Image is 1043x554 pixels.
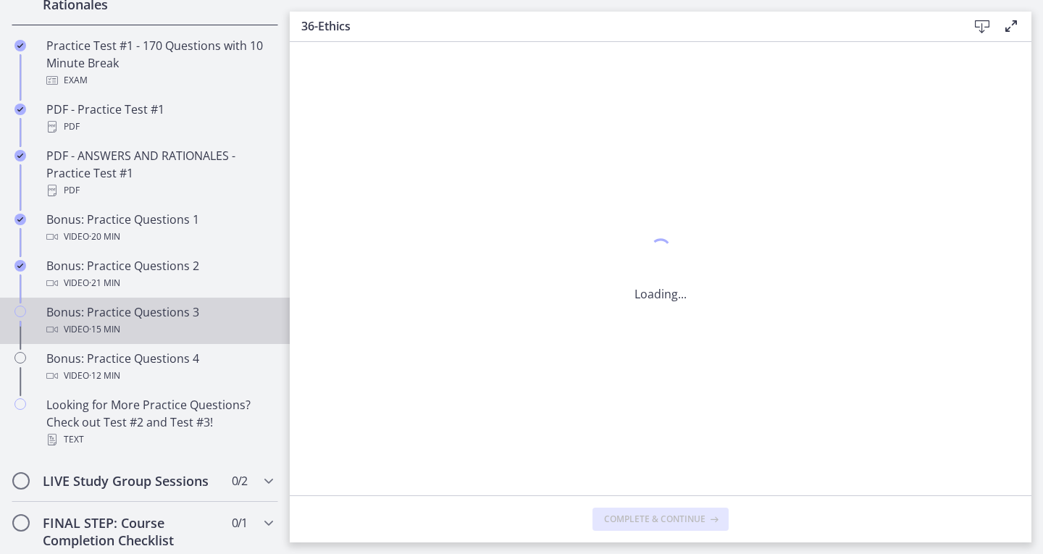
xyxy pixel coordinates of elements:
[14,104,26,115] i: Completed
[89,274,120,292] span: · 21 min
[43,514,219,549] h2: FINAL STEP: Course Completion Checklist
[46,431,272,448] div: Text
[46,274,272,292] div: Video
[46,367,272,385] div: Video
[46,257,272,292] div: Bonus: Practice Questions 2
[14,40,26,51] i: Completed
[46,147,272,199] div: PDF - ANSWERS AND RATIONALES - Practice Test #1
[46,118,272,135] div: PDF
[89,321,120,338] span: · 15 min
[89,367,120,385] span: · 12 min
[634,235,687,268] div: 1
[232,514,247,532] span: 0 / 1
[634,285,687,303] p: Loading...
[592,508,729,531] button: Complete & continue
[46,182,272,199] div: PDF
[604,513,705,525] span: Complete & continue
[46,211,272,245] div: Bonus: Practice Questions 1
[89,228,120,245] span: · 20 min
[46,37,272,89] div: Practice Test #1 - 170 Questions with 10 Minute Break
[46,228,272,245] div: Video
[46,350,272,385] div: Bonus: Practice Questions 4
[46,72,272,89] div: Exam
[14,150,26,161] i: Completed
[301,17,944,35] h3: 36-Ethics
[46,303,272,338] div: Bonus: Practice Questions 3
[46,396,272,448] div: Looking for More Practice Questions? Check out Test #2 and Test #3!
[46,101,272,135] div: PDF - Practice Test #1
[14,214,26,225] i: Completed
[14,260,26,272] i: Completed
[43,472,219,490] h2: LIVE Study Group Sessions
[232,472,247,490] span: 0 / 2
[46,321,272,338] div: Video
